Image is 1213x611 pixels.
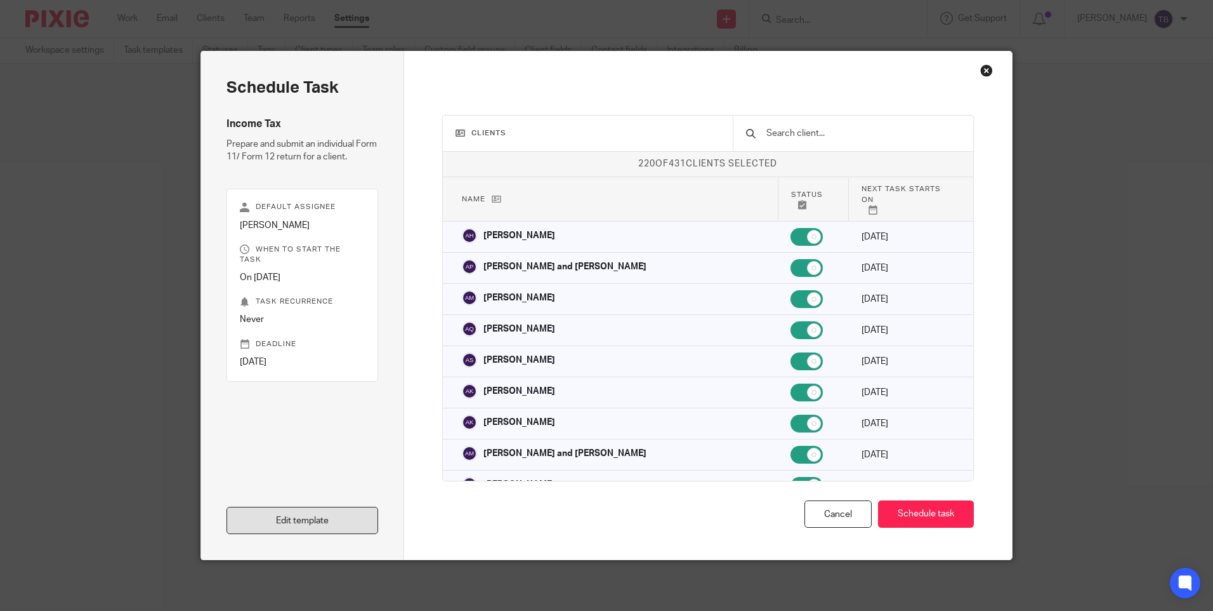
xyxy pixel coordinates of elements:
[240,339,365,349] p: Deadline
[483,385,555,398] p: [PERSON_NAME]
[804,500,872,528] div: Cancel
[483,354,555,366] p: [PERSON_NAME]
[483,478,555,491] p: [PERSON_NAME]
[669,159,686,168] span: 431
[240,313,365,326] p: Never
[462,384,477,399] img: svg%3E
[462,228,477,243] img: svg%3E
[240,202,365,212] p: Default assignee
[462,194,765,205] p: Name
[483,260,646,273] p: [PERSON_NAME] and [PERSON_NAME]
[240,356,365,368] p: [DATE]
[462,352,477,368] img: svg%3E
[878,500,974,528] button: Schedule task
[862,448,954,461] p: [DATE]
[862,231,954,243] p: [DATE]
[462,321,477,337] img: svg%3E
[443,158,974,170] p: of clients selected
[862,480,954,492] p: [DATE]
[765,126,961,140] input: Search client...
[483,229,555,242] p: [PERSON_NAME]
[638,159,655,168] span: 220
[791,189,836,210] p: Status
[240,219,365,232] p: [PERSON_NAME]
[862,386,954,399] p: [DATE]
[483,416,555,429] p: [PERSON_NAME]
[862,184,954,215] p: Next task starts on
[483,447,646,460] p: [PERSON_NAME] and [PERSON_NAME]
[226,507,378,534] a: Edit template
[483,292,555,304] p: [PERSON_NAME]
[862,262,954,274] p: [DATE]
[226,117,378,131] h4: Income Tax
[483,323,555,335] p: [PERSON_NAME]
[226,138,378,164] p: Prepare and submit an individual Form 11/ Form 12 return for a client.
[226,77,378,98] h2: Schedule task
[862,324,954,337] p: [DATE]
[462,290,477,305] img: svg%3E
[462,477,477,492] img: svg%3E
[240,245,365,265] p: When to start the task
[862,417,954,430] p: [DATE]
[862,355,954,368] p: [DATE]
[240,271,365,284] p: On [DATE]
[462,259,477,274] img: svg%3E
[456,128,721,138] h3: Clients
[462,446,477,461] img: svg%3E
[862,293,954,305] p: [DATE]
[240,297,365,307] p: Task recurrence
[980,64,993,77] div: Close this dialog window
[462,415,477,430] img: svg%3E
